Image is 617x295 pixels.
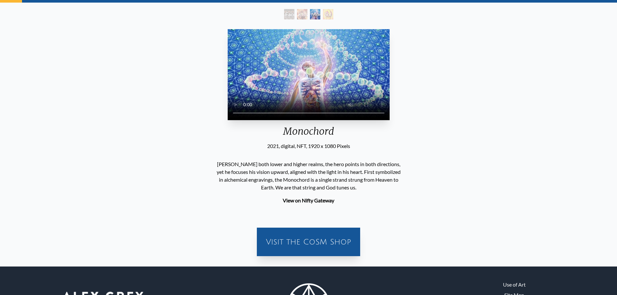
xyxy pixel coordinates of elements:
a: Visit the CoSM Shop [261,232,356,252]
video: Your browser does not support the video tag. [228,29,390,120]
p: [PERSON_NAME] both lower and higher realms, the hero points in both directions, yet he focuses hi... [216,158,401,194]
div: Kissing [297,9,307,19]
div: Monochord [228,125,390,142]
div: Faces of Entheon [284,9,294,19]
div: 2021, digital, NFT, 1920 x 1080 Pixels [228,142,390,150]
a: Use of Art [503,281,526,289]
a: View on Nifty Gateway [283,197,334,203]
div: Monochord [310,9,320,19]
div: Sol Invictus [323,9,333,19]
